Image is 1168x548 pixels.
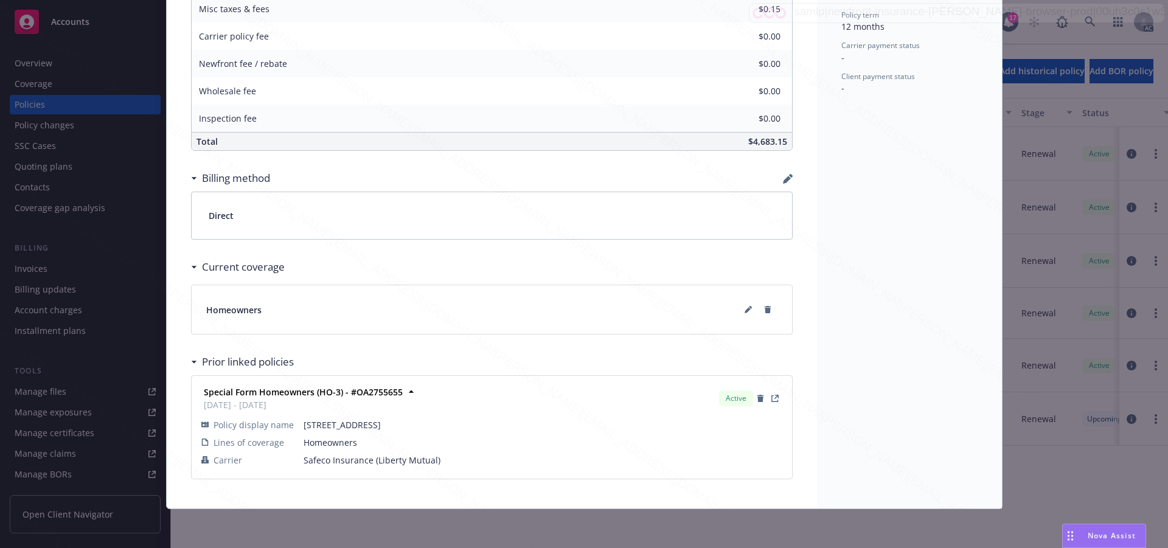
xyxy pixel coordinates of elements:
[709,55,788,73] input: 0.00
[1063,524,1078,547] div: Drag to move
[199,3,269,15] span: Misc taxes & fees
[724,393,748,404] span: Active
[199,113,257,124] span: Inspection fee
[304,454,782,466] span: Safeco Insurance (Liberty Mutual)
[709,109,788,128] input: 0.00
[304,436,782,449] span: Homeowners
[206,303,262,316] span: Homeowners
[204,398,403,411] span: [DATE] - [DATE]
[214,436,284,449] span: Lines of coverage
[214,454,242,466] span: Carrier
[214,418,294,431] span: Policy display name
[1062,524,1146,548] button: Nova Assist
[204,386,403,398] strong: Special Form Homeowners (HO-3) - #OA2755655
[841,82,844,94] span: -
[768,391,782,406] a: View Policy
[191,354,294,370] div: Prior linked policies
[202,259,285,275] h3: Current coverage
[191,170,270,186] div: Billing method
[841,40,920,50] span: Carrier payment status
[709,82,788,100] input: 0.00
[202,354,294,370] h3: Prior linked policies
[1088,530,1136,541] span: Nova Assist
[199,30,269,42] span: Carrier policy fee
[199,58,287,69] span: Newfront fee / rebate
[199,85,256,97] span: Wholesale fee
[196,136,218,147] span: Total
[304,418,782,431] span: [STREET_ADDRESS]
[191,259,285,275] div: Current coverage
[841,10,879,20] span: Policy term
[841,21,885,32] span: 12 months
[202,170,270,186] h3: Billing method
[748,136,787,147] span: $4,683.15
[709,27,788,46] input: 0.00
[841,71,915,82] span: Client payment status
[841,52,844,63] span: -
[192,192,792,239] div: Direct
